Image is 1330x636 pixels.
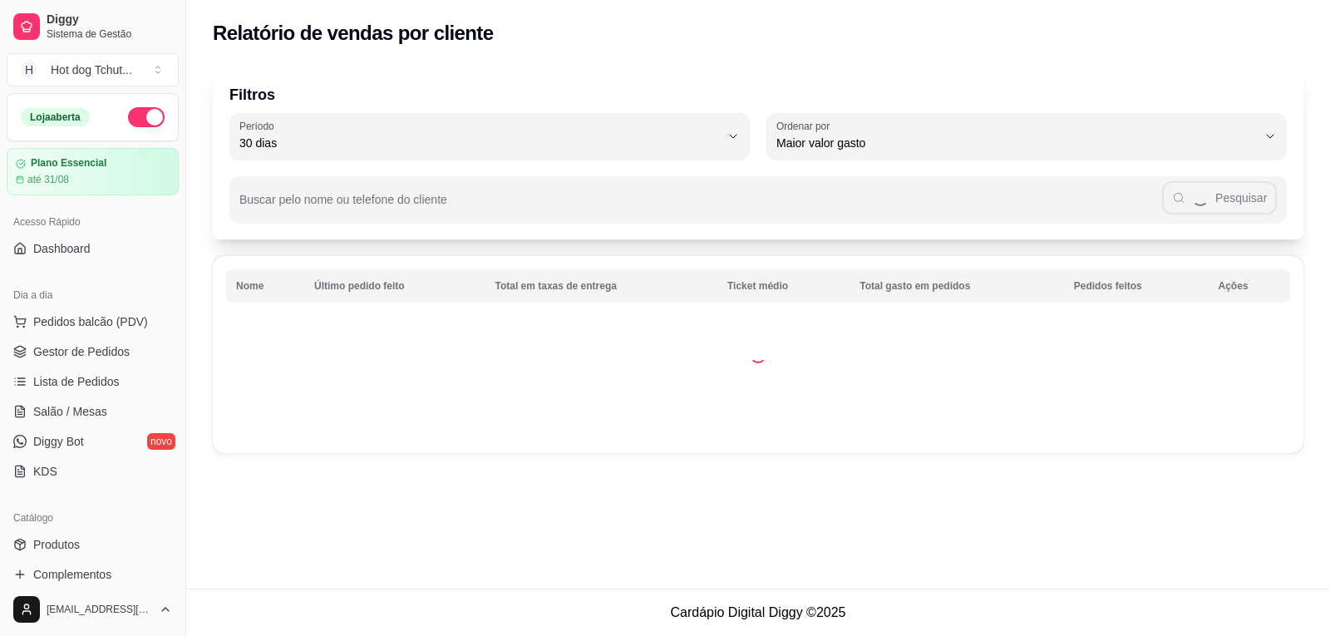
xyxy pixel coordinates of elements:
[213,20,494,47] h2: Relatório de vendas por cliente
[33,240,91,257] span: Dashboard
[21,62,37,78] span: H
[239,135,720,151] span: 30 dias
[7,338,179,365] a: Gestor de Pedidos
[7,428,179,455] a: Diggy Botnovo
[7,458,179,485] a: KDS
[229,113,750,160] button: Período30 dias
[27,173,69,186] article: até 31/08
[33,313,148,330] span: Pedidos balcão (PDV)
[7,235,179,262] a: Dashboard
[33,403,107,420] span: Salão / Mesas
[7,561,179,588] a: Complementos
[31,157,106,170] article: Plano Essencial
[7,308,179,335] button: Pedidos balcão (PDV)
[7,589,179,629] button: [EMAIL_ADDRESS][DOMAIN_NAME]
[776,135,1257,151] span: Maior valor gasto
[33,463,57,480] span: KDS
[7,398,179,425] a: Salão / Mesas
[51,62,132,78] div: Hot dog Tchut ...
[47,603,152,616] span: [EMAIL_ADDRESS][DOMAIN_NAME]
[7,368,179,395] a: Lista de Pedidos
[47,12,172,27] span: Diggy
[33,566,111,583] span: Complementos
[7,531,179,558] a: Produtos
[7,7,179,47] a: DiggySistema de Gestão
[776,119,835,133] label: Ordenar por
[186,589,1330,636] footer: Cardápio Digital Diggy © 2025
[33,433,84,450] span: Diggy Bot
[239,119,279,133] label: Período
[47,27,172,41] span: Sistema de Gestão
[7,148,179,195] a: Plano Essencialaté 31/08
[750,347,766,363] div: Loading
[128,107,165,127] button: Alterar Status
[33,536,80,553] span: Produtos
[7,53,179,86] button: Select a team
[21,108,90,126] div: Loja aberta
[7,209,179,235] div: Acesso Rápido
[229,83,1287,106] p: Filtros
[33,343,130,360] span: Gestor de Pedidos
[7,505,179,531] div: Catálogo
[239,198,1162,214] input: Buscar pelo nome ou telefone do cliente
[766,113,1287,160] button: Ordenar porMaior valor gasto
[33,373,120,390] span: Lista de Pedidos
[7,282,179,308] div: Dia a dia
